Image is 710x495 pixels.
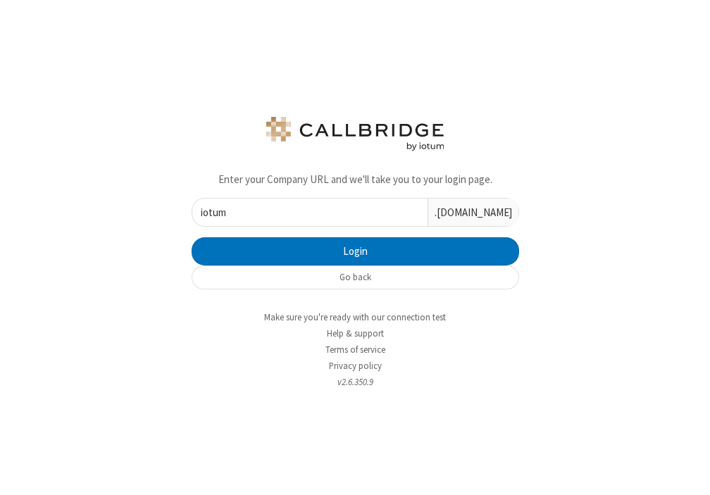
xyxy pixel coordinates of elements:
[329,360,382,372] a: Privacy policy
[264,311,446,323] a: Make sure you're ready with our connection test
[428,199,518,226] div: .[DOMAIN_NAME]
[327,327,384,339] a: Help & support
[192,265,519,289] button: Go back
[192,199,428,226] input: eg. my-company-name
[325,344,385,356] a: Terms of service
[181,375,530,389] li: v2.6.350.9
[192,237,519,265] button: Login
[263,117,447,151] img: logo.png
[192,172,519,188] p: Enter your Company URL and we'll take you to your login page.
